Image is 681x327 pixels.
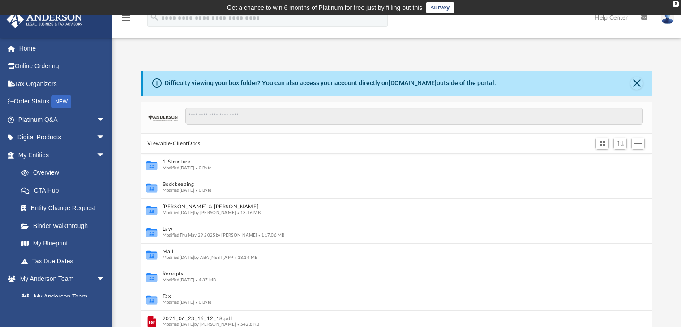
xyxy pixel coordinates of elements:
span: 4.37 MB [194,278,216,282]
button: Law [162,227,619,232]
a: menu [121,17,132,23]
button: 1-Structure [162,159,619,165]
button: Mail [162,249,619,255]
span: Modified [DATE] [162,278,194,282]
a: [DOMAIN_NAME] [389,79,437,86]
span: Modified Thu May 29 2025 by [PERSON_NAME] [162,233,257,237]
i: search [150,12,159,22]
a: Entity Change Request [13,199,119,217]
span: arrow_drop_down [96,146,114,164]
button: Add [631,138,645,150]
a: Digital Productsarrow_drop_down [6,129,119,146]
a: Platinum Q&Aarrow_drop_down [6,111,119,129]
a: My Blueprint [13,235,114,253]
button: Bookkeeping [162,182,619,188]
span: Modified [DATE] by [PERSON_NAME] [162,322,236,327]
span: Modified [DATE] by [PERSON_NAME] [162,211,236,215]
a: Tax Organizers [6,75,119,93]
input: Search files and folders [185,108,642,125]
span: arrow_drop_down [96,270,114,288]
a: My Anderson Teamarrow_drop_down [6,270,114,288]
a: My Anderson Team [13,288,110,305]
button: Sort [613,138,627,150]
span: Modified [DATE] by ABA_NEST_APP [162,255,233,260]
button: Receipts [162,271,619,277]
a: Overview [13,164,119,182]
span: 18.14 MB [233,255,258,260]
a: survey [426,2,454,13]
button: Switch to Grid View [595,138,609,150]
span: 13.16 MB [236,211,261,215]
i: menu [121,13,132,23]
button: 2021_06_23_16_12_18.pdf [162,316,619,322]
button: Close [630,77,643,90]
span: 0 Byte [194,300,211,305]
a: Online Ordering [6,57,119,75]
a: Home [6,39,119,57]
div: close [673,1,679,7]
img: User Pic [661,11,674,24]
button: [PERSON_NAME] & [PERSON_NAME] [162,204,619,210]
span: Modified [DATE] [162,300,194,305]
div: NEW [51,95,71,108]
span: Modified [DATE] [162,188,194,193]
span: 0 Byte [194,188,211,193]
span: arrow_drop_down [96,111,114,129]
a: Tax Due Dates [13,252,119,270]
a: Order StatusNEW [6,93,119,111]
span: Modified [DATE] [162,166,194,170]
button: Viewable-ClientDocs [147,140,200,148]
span: arrow_drop_down [96,129,114,147]
img: Anderson Advisors Platinum Portal [4,11,85,28]
span: 0 Byte [194,166,211,170]
a: CTA Hub [13,181,119,199]
a: Binder Walkthrough [13,217,119,235]
a: My Entitiesarrow_drop_down [6,146,119,164]
div: Difficulty viewing your box folder? You can also access your account directly on outside of the p... [165,78,496,88]
span: 542.8 KB [236,322,259,327]
div: Get a chance to win 6 months of Platinum for free just by filling out this [227,2,423,13]
span: 117.06 MB [257,233,284,237]
button: Tax [162,294,619,300]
